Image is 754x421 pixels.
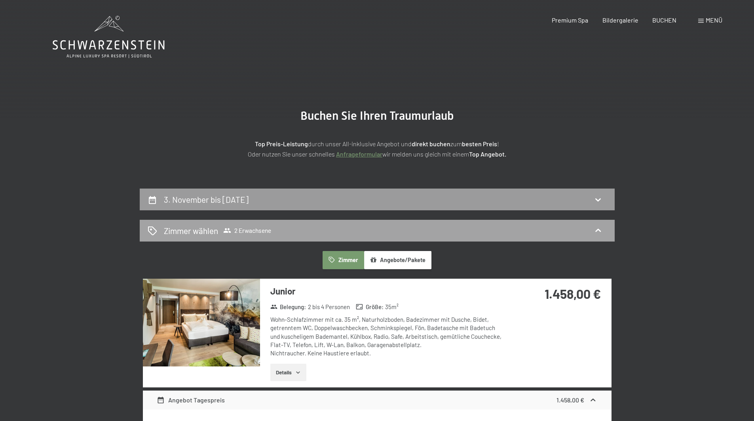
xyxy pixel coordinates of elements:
[462,140,497,147] strong: besten Preis
[300,109,454,123] span: Buchen Sie Ihren Traumurlaub
[545,286,601,301] strong: 1.458,00 €
[602,16,638,24] a: Bildergalerie
[323,251,364,269] button: Zimmer
[157,395,225,405] div: Angebot Tagespreis
[270,285,506,297] h3: Junior
[143,279,260,366] img: mss_renderimg.php
[652,16,676,24] a: BUCHEN
[179,139,575,159] p: durch unser All-inklusive Angebot und zum ! Oder nutzen Sie unser schnelles wir melden uns gleich...
[706,16,722,24] span: Menü
[469,150,506,158] strong: Top Angebot.
[552,16,588,24] a: Premium Spa
[356,303,384,311] strong: Größe :
[336,150,382,158] a: Anfrageformular
[412,140,450,147] strong: direkt buchen
[556,396,584,404] strong: 1.458,00 €
[270,303,306,311] strong: Belegung :
[270,364,306,381] button: Details
[223,227,271,234] span: 2 Erwachsene
[164,225,218,236] h2: Zimmer wählen
[164,194,249,204] h2: 3. November bis [DATE]
[308,303,350,311] span: 2 bis 4 Personen
[270,315,506,357] div: Wohn-Schlafzimmer mit ca. 35 m², Naturholzboden, Badezimmer mit Dusche, Bidet, getrenntem WC, Dop...
[364,251,431,269] button: Angebote/Pakete
[143,391,612,410] div: Angebot Tagespreis1.458,00 €
[385,303,399,311] span: 35 m²
[255,140,308,147] strong: Top Preis-Leistung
